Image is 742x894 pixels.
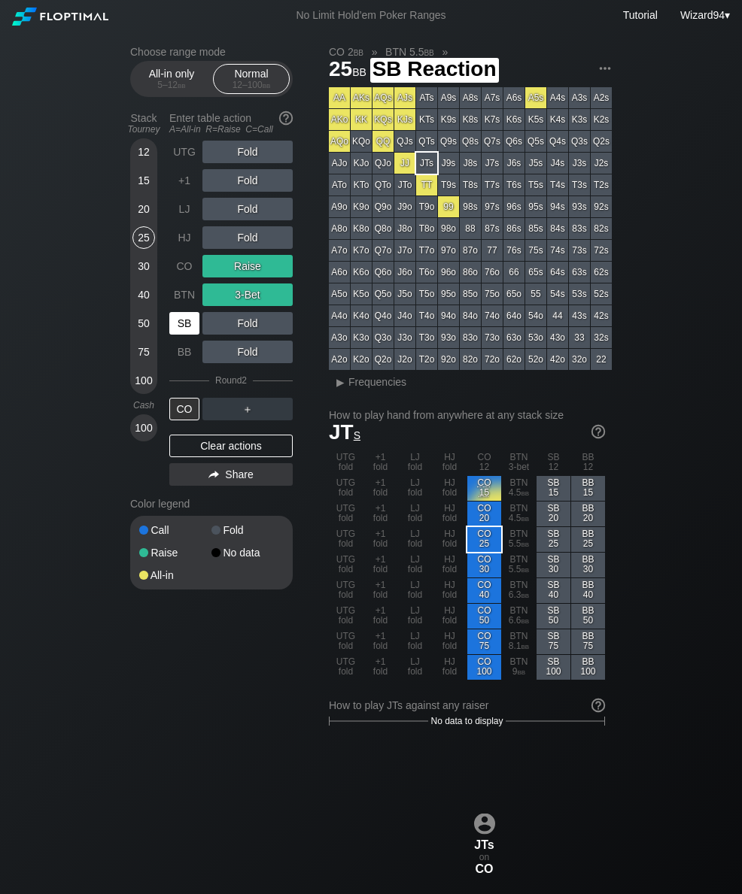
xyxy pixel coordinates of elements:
[351,240,372,261] div: K7o
[211,547,284,558] div: No data
[383,45,436,59] span: BTN 5.5
[569,87,590,108] div: A3s
[460,174,481,195] div: T8s
[547,109,568,130] div: K4s
[363,476,397,501] div: +1 fold
[502,450,536,475] div: BTN 3-bet
[591,218,612,239] div: 82s
[169,141,199,163] div: UTG
[211,525,284,535] div: Fold
[363,553,397,577] div: +1 fold
[503,196,525,217] div: 96s
[460,109,481,130] div: K8s
[130,46,293,58] h2: Choose range mode
[373,196,394,217] div: Q9o
[547,240,568,261] div: 74s
[537,553,570,577] div: SB 30
[354,426,360,442] span: s
[329,305,350,326] div: A4o
[139,525,211,535] div: Call
[373,240,394,261] div: Q7o
[398,450,432,475] div: LJ fold
[351,327,372,348] div: K3o
[132,283,155,306] div: 40
[591,131,612,152] div: Q2s
[329,450,363,475] div: UTG fold
[373,131,394,152] div: QQ
[329,240,350,261] div: A7o
[130,492,293,516] div: Color legend
[394,153,415,174] div: JJ
[398,553,432,577] div: LJ fold
[416,153,437,174] div: JTs
[525,131,546,152] div: Q5s
[482,349,503,370] div: 72o
[348,376,406,388] span: Frequencies
[591,262,612,283] div: 62s
[329,109,350,130] div: AKo
[677,7,732,23] div: ▾
[591,174,612,195] div: T2s
[373,262,394,283] div: Q6o
[438,196,459,217] div: 99
[525,87,546,108] div: A5s
[502,527,536,552] div: BTN 5.5
[140,80,203,90] div: 5 – 12
[329,502,363,526] div: UTG fold
[591,283,612,305] div: 52s
[434,46,456,58] span: »
[438,262,459,283] div: 96o
[373,283,394,305] div: Q5o
[525,174,546,195] div: T5s
[351,305,372,326] div: K4o
[525,240,546,261] div: 75s
[394,196,415,217] div: J9o
[416,87,437,108] div: ATs
[329,218,350,239] div: A8o
[416,196,437,217] div: T9o
[502,578,536,603] div: BTN 6.3
[169,463,293,486] div: Share
[474,813,495,834] img: icon-avatar.b40e07d9.svg
[438,240,459,261] div: 97o
[169,312,199,335] div: SB
[169,124,293,135] div: A=All-in R=Raise C=Call
[590,423,607,440] img: help.32db89a4.svg
[569,131,590,152] div: Q3s
[482,218,503,239] div: 87s
[482,109,503,130] div: K7s
[569,305,590,326] div: 43s
[503,218,525,239] div: 86s
[569,109,590,130] div: K3s
[503,283,525,305] div: 65o
[522,538,530,549] span: bb
[394,240,415,261] div: J7o
[329,604,363,629] div: UTG fold
[273,9,468,25] div: No Limit Hold’em Poker Ranges
[351,87,372,108] div: AKs
[591,87,612,108] div: A2s
[416,174,437,195] div: TT
[202,283,293,306] div: 3-Bet
[438,327,459,348] div: 93o
[467,502,501,526] div: CO 20
[12,8,108,26] img: Floptimal logo
[547,283,568,305] div: 54s
[351,109,372,130] div: KK
[329,153,350,174] div: AJo
[433,527,467,552] div: HJ fold
[433,450,467,475] div: HJ fold
[373,218,394,239] div: Q8o
[416,305,437,326] div: T4o
[503,109,525,130] div: K6s
[220,80,283,90] div: 12 – 100
[416,283,437,305] div: T5o
[569,262,590,283] div: 63s
[537,527,570,552] div: SB 25
[433,578,467,603] div: HJ fold
[482,240,503,261] div: 77
[623,9,658,21] a: Tutorial
[438,153,459,174] div: J9s
[373,305,394,326] div: Q4o
[571,553,605,577] div: BB 30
